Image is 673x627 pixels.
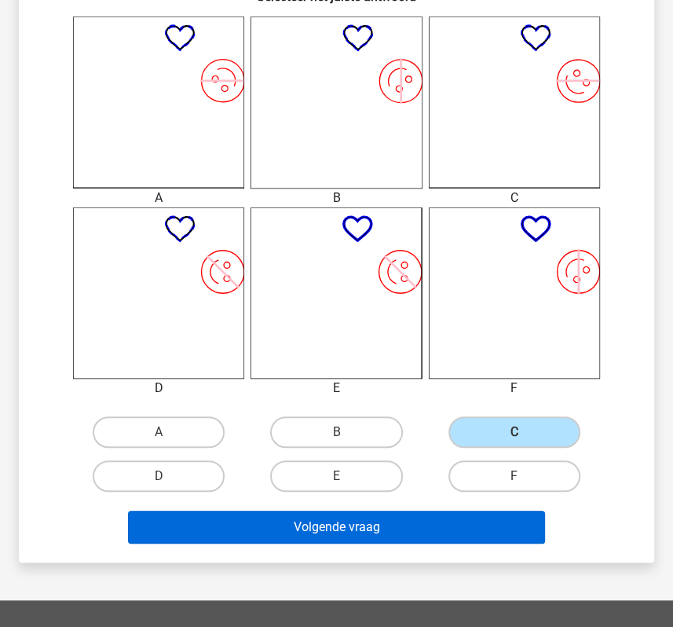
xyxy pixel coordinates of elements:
[61,379,256,398] div: D
[417,189,612,207] div: C
[270,460,402,492] label: E
[448,416,580,448] label: C
[417,379,612,398] div: F
[239,189,433,207] div: B
[448,460,580,492] label: F
[128,511,544,544] button: Volgende vraag
[239,379,433,398] div: E
[270,416,402,448] label: B
[93,460,225,492] label: D
[93,416,225,448] label: A
[61,189,256,207] div: A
